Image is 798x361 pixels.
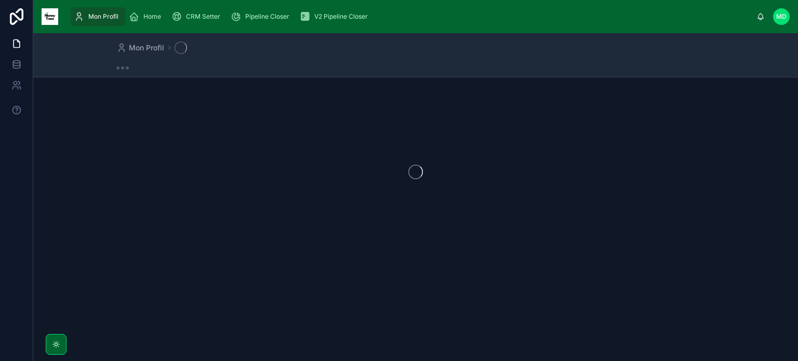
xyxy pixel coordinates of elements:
[88,12,118,21] span: Mon Profil
[129,43,164,53] span: Mon Profil
[228,7,297,26] a: Pipeline Closer
[314,12,368,21] span: V2 Pipeline Closer
[168,7,228,26] a: CRM Setter
[245,12,289,21] span: Pipeline Closer
[776,12,787,21] span: MD
[66,5,756,28] div: scrollable content
[126,7,168,26] a: Home
[42,8,58,25] img: App logo
[297,7,375,26] a: V2 Pipeline Closer
[71,7,126,26] a: Mon Profil
[143,12,161,21] span: Home
[116,43,164,53] a: Mon Profil
[186,12,220,21] span: CRM Setter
